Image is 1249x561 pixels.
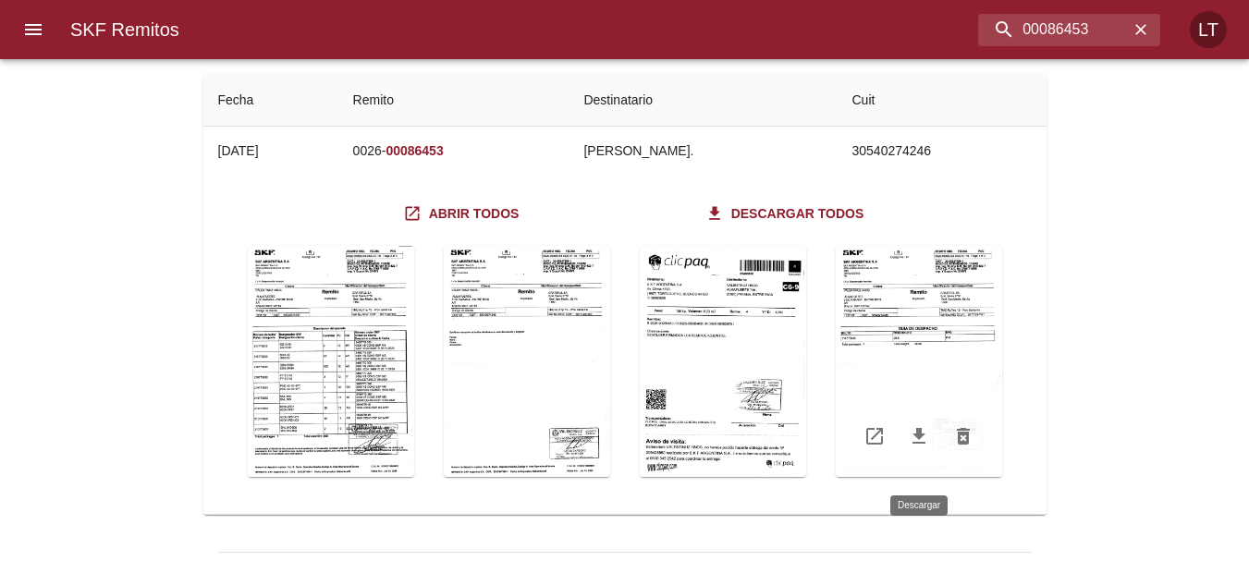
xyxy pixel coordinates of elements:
td: [PERSON_NAME]. [569,127,837,175]
a: Abrir [852,414,897,458]
th: Fecha [203,74,338,127]
div: Arir imagen [640,246,806,477]
div: Arir imagen [836,246,1002,477]
a: Descargar todos [702,197,872,231]
em: 00086453 [386,143,443,158]
td: 30540274246 [838,127,1047,175]
th: Cuit [838,74,1047,127]
th: Destinatario [569,74,837,127]
td: 0026- [338,127,569,175]
button: Eliminar [941,414,986,458]
span: Descargar todos [709,202,864,226]
button: menu [11,7,55,52]
a: Abrir todos [399,197,527,231]
div: LT [1190,11,1227,48]
table: Table digitalización - SKF Remitos [203,74,1047,515]
span: Abrir todos [407,202,520,226]
h6: SKF Remitos [70,15,179,44]
div: Arir imagen [248,246,414,477]
td: [DATE] [203,127,338,175]
th: Remito [338,74,569,127]
input: buscar [978,14,1129,46]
